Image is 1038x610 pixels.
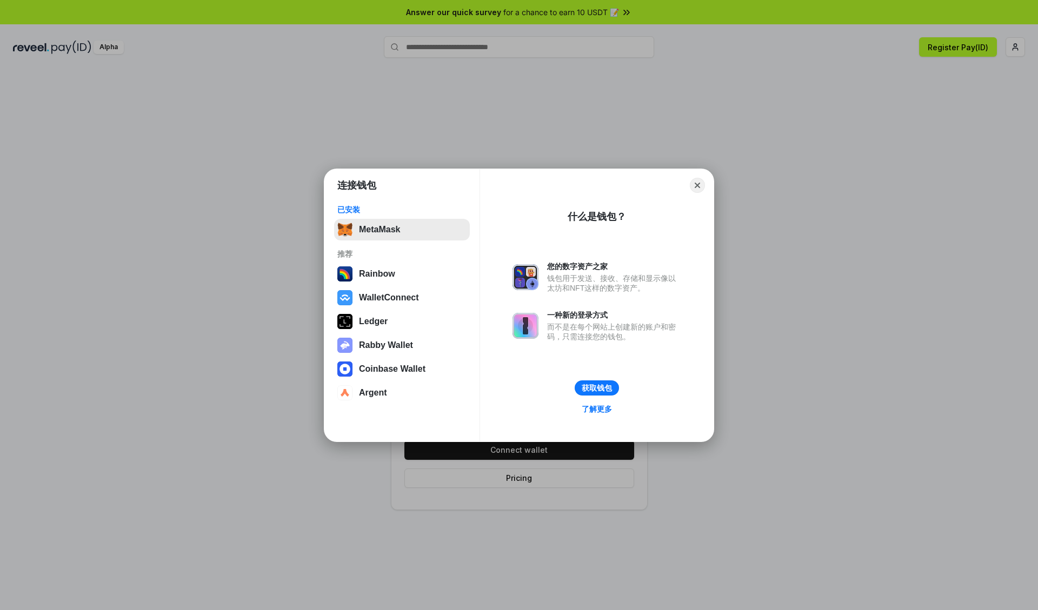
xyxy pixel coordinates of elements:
[334,382,470,404] button: Argent
[337,222,352,237] img: svg+xml,%3Csvg%20fill%3D%22none%22%20height%3D%2233%22%20viewBox%3D%220%200%2035%2033%22%20width%...
[547,310,681,320] div: 一种新的登录方式
[513,313,538,339] img: svg+xml,%3Csvg%20xmlns%3D%22http%3A%2F%2Fwww.w3.org%2F2000%2Fsvg%22%20fill%3D%22none%22%20viewBox...
[690,178,705,193] button: Close
[334,334,470,356] button: Rabby Wallet
[334,263,470,285] button: Rainbow
[337,249,467,259] div: 推荐
[582,404,612,414] div: 了解更多
[359,317,388,326] div: Ledger
[359,269,395,279] div: Rainbow
[337,338,352,353] img: svg+xml,%3Csvg%20xmlns%3D%22http%3A%2F%2Fwww.w3.org%2F2000%2Fsvg%22%20fill%3D%22none%22%20viewBox...
[359,388,387,398] div: Argent
[547,262,681,271] div: 您的数字资产之家
[334,311,470,332] button: Ledger
[547,273,681,293] div: 钱包用于发送、接收、存储和显示像以太坊和NFT这样的数字资产。
[575,402,618,416] a: 了解更多
[337,290,352,305] img: svg+xml,%3Csvg%20width%3D%2228%22%20height%3D%2228%22%20viewBox%3D%220%200%2028%2028%22%20fill%3D...
[334,358,470,380] button: Coinbase Wallet
[337,361,352,377] img: svg+xml,%3Csvg%20width%3D%2228%22%20height%3D%2228%22%20viewBox%3D%220%200%2028%2028%22%20fill%3D...
[359,225,400,234] div: MetaMask
[513,264,538,290] img: svg+xml,%3Csvg%20xmlns%3D%22http%3A%2F%2Fwww.w3.org%2F2000%2Fsvg%22%20fill%3D%22none%22%20viewBox...
[334,287,470,309] button: WalletConnect
[337,314,352,329] img: svg+xml,%3Csvg%20xmlns%3D%22http%3A%2F%2Fwww.w3.org%2F2000%2Fsvg%22%20width%3D%2228%22%20height%3...
[575,380,619,396] button: 获取钱包
[359,340,413,350] div: Rabby Wallet
[582,383,612,393] div: 获取钱包
[337,205,467,214] div: 已安装
[334,219,470,240] button: MetaMask
[547,322,681,341] div: 而不是在每个网站上创建新的账户和密码，只需连接您的钱包。
[337,179,376,192] h1: 连接钱包
[359,293,419,303] div: WalletConnect
[337,266,352,281] img: svg+xml,%3Csvg%20width%3D%22120%22%20height%3D%22120%22%20viewBox%3D%220%200%20120%20120%22%20fil...
[568,210,626,223] div: 什么是钱包？
[359,364,425,374] div: Coinbase Wallet
[337,385,352,400] img: svg+xml,%3Csvg%20width%3D%2228%22%20height%3D%2228%22%20viewBox%3D%220%200%2028%2028%22%20fill%3D...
